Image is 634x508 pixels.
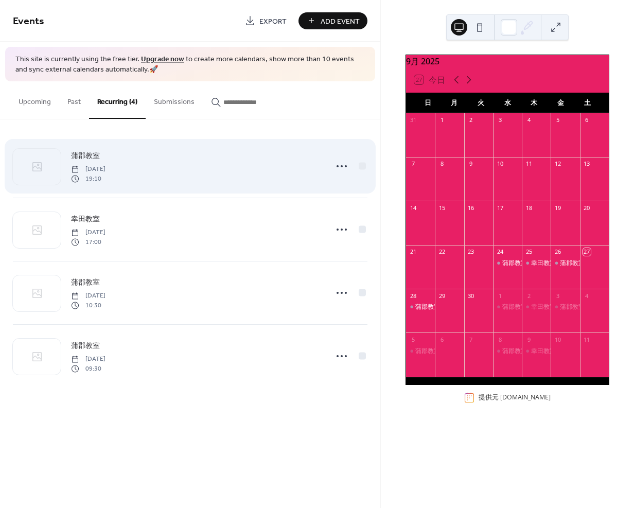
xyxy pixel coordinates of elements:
div: 24 [496,248,504,256]
div: 土 [574,93,601,113]
span: Export [259,16,287,27]
div: 15 [438,204,446,212]
span: [DATE] [71,291,105,301]
span: [DATE] [71,165,105,174]
span: 10:30 [71,301,105,310]
div: 日 [414,93,441,113]
div: 30 [467,292,475,300]
a: 幸田教室 [71,213,100,225]
div: 18 [525,204,533,212]
div: 水 [494,93,521,113]
a: 蒲郡教室 [71,150,100,162]
div: 蒲郡教室 [560,303,585,311]
div: 蒲郡教室 [551,303,579,311]
div: 1 [438,116,446,124]
div: 木 [521,93,548,113]
div: 蒲郡教室 [406,347,435,356]
span: 19:10 [71,174,105,183]
div: 3 [554,292,561,300]
div: 2 [525,292,533,300]
span: This site is currently using the free tier. to create more calendars, show more than 10 events an... [15,55,365,75]
div: 3 [496,116,504,124]
div: 20 [583,204,591,212]
div: 1 [496,292,504,300]
div: 10 [554,336,561,343]
div: 蒲郡教室 [493,303,522,311]
div: 13 [583,160,591,168]
div: 2 [467,116,475,124]
div: 幸田教室 [522,259,551,268]
div: 31 [409,116,417,124]
span: Events [13,11,44,31]
div: 17 [496,204,504,212]
div: 11 [583,336,591,343]
div: 幸田教室 [522,347,551,356]
div: 19 [554,204,561,212]
div: 4 [583,292,591,300]
div: 7 [467,336,475,343]
button: Past [59,81,89,118]
div: 10 [496,160,504,168]
span: 17:00 [71,237,105,247]
span: [DATE] [71,355,105,364]
div: 6 [438,336,446,343]
div: 8 [438,160,446,168]
div: 8 [496,336,504,343]
a: 蒲郡教室 [71,340,100,352]
div: 火 [468,93,495,113]
div: 幸田教室 [531,259,556,268]
button: Add Event [298,12,367,29]
div: 9 [525,336,533,343]
div: 蒲郡教室 [551,259,579,268]
div: 蒲郡教室 [502,347,527,356]
span: 蒲郡教室 [71,277,100,288]
div: 蒲郡教室 [415,347,440,356]
span: 幸田教室 [71,214,100,225]
div: 27 [583,248,591,256]
div: 蒲郡教室 [502,259,527,268]
div: 幸田教室 [522,303,551,311]
div: 6 [583,116,591,124]
div: 25 [525,248,533,256]
div: 22 [438,248,446,256]
div: 金 [548,93,574,113]
div: 蒲郡教室 [406,303,435,311]
a: Upgrade now [141,52,184,66]
div: 29 [438,292,446,300]
div: 蒲郡教室 [415,303,440,311]
div: 11 [525,160,533,168]
div: 蒲郡教室 [502,303,527,311]
div: 9月 2025 [406,55,609,67]
div: 蒲郡教室 [493,347,522,356]
button: Submissions [146,81,203,118]
a: [DOMAIN_NAME] [500,393,551,401]
button: Recurring (4) [89,81,146,119]
div: 26 [554,248,561,256]
div: 9 [467,160,475,168]
div: 16 [467,204,475,212]
span: 蒲郡教室 [71,341,100,352]
div: 幸田教室 [531,347,556,356]
div: 5 [554,116,561,124]
span: Add Event [321,16,360,27]
span: [DATE] [71,228,105,237]
span: 09:30 [71,364,105,373]
div: 12 [554,160,561,168]
a: Export [237,12,294,29]
div: 7 [409,160,417,168]
div: 蒲郡教室 [560,259,585,268]
div: 幸田教室 [531,303,556,311]
div: 5 [409,336,417,343]
div: 4 [525,116,533,124]
div: 14 [409,204,417,212]
button: Upcoming [10,81,59,118]
a: 蒲郡教室 [71,276,100,288]
div: 21 [409,248,417,256]
span: 蒲郡教室 [71,151,100,162]
div: 28 [409,292,417,300]
div: 23 [467,248,475,256]
div: 月 [441,93,468,113]
div: 提供元 [479,393,551,402]
div: 蒲郡教室 [493,259,522,268]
